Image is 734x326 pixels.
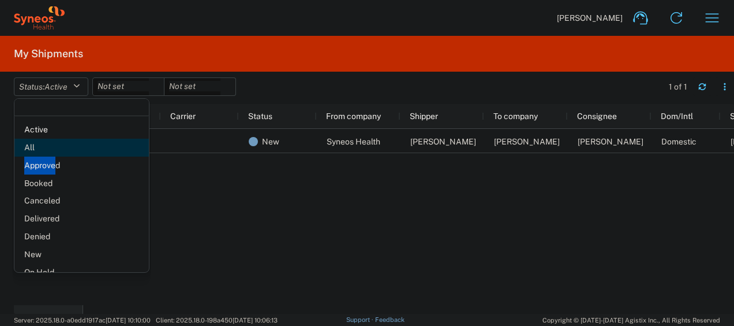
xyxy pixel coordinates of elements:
[494,137,560,146] span: Lorie Geary
[14,192,149,210] span: Canceled
[93,78,164,95] input: Not set
[661,137,696,146] span: Domestic
[44,82,68,91] span: Active
[14,210,149,228] span: Delivered
[577,112,617,121] span: Consignee
[375,316,405,323] a: Feedback
[661,112,693,121] span: Dom/Intl
[156,317,278,324] span: Client: 2025.18.0-198a450
[14,47,83,61] h2: My Shipments
[578,137,643,146] span: Lorie Geary
[542,315,720,325] span: Copyright © [DATE]-[DATE] Agistix Inc., All Rights Reserved
[493,112,538,121] span: To company
[14,264,149,281] span: On Hold
[14,175,149,192] span: Booked
[14,228,149,246] span: Denied
[14,317,151,324] span: Server: 2025.18.0-a0edd1917ac
[14,139,149,157] span: All
[106,317,151,324] span: [DATE] 10:10:00
[346,316,375,323] a: Support
[557,13,623,23] span: [PERSON_NAME]
[327,137,380,146] span: Syneos Health
[410,112,438,121] span: Shipper
[170,112,196,121] span: Carrier
[669,81,689,92] div: 1 of 1
[14,157,149,175] span: Approved
[14,77,88,96] button: Status:Active
[14,246,149,264] span: New
[164,78,235,95] input: Not set
[248,112,272,121] span: Status
[410,137,476,146] span: Brian Fenner
[233,317,278,324] span: [DATE] 10:06:13
[14,121,149,139] span: Active
[326,112,381,121] span: From company
[262,129,279,154] span: New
